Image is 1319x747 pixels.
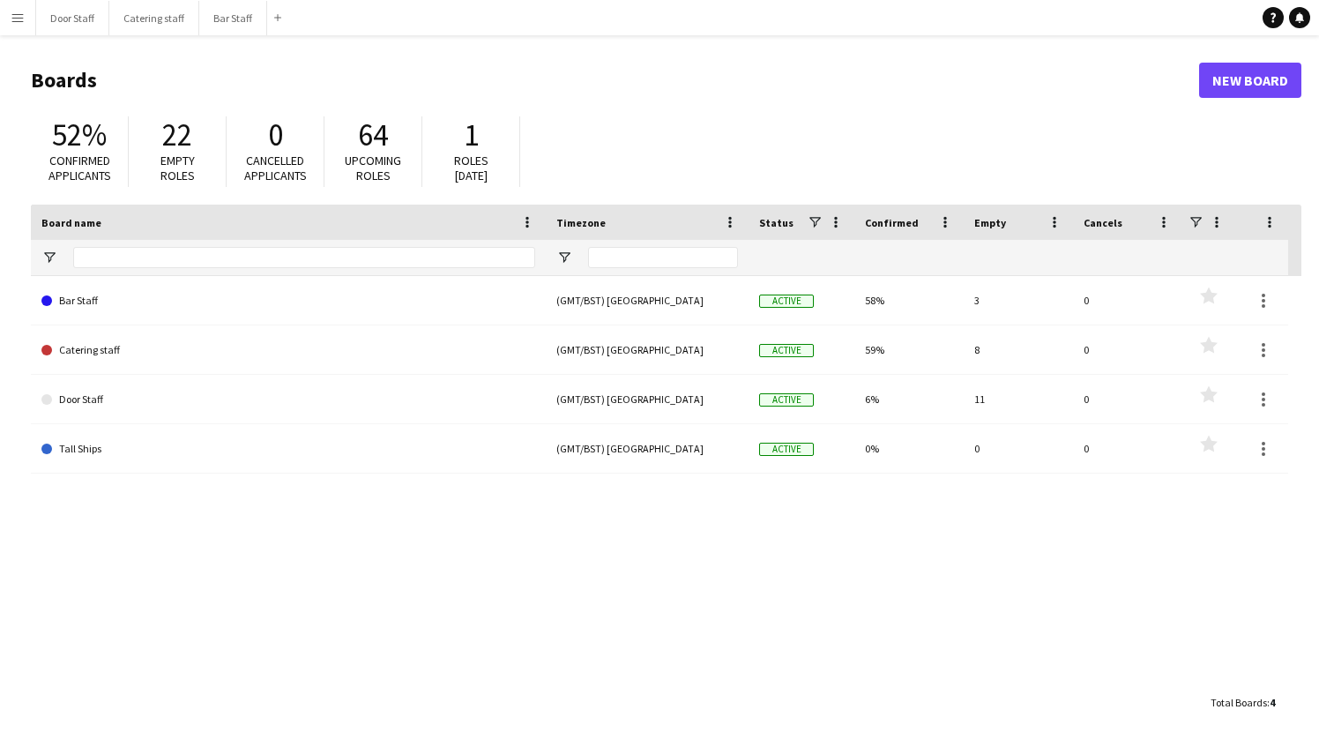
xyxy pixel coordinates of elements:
[36,1,109,35] button: Door Staff
[964,276,1073,325] div: 3
[358,116,388,154] span: 64
[854,424,964,473] div: 0%
[759,216,794,229] span: Status
[41,276,535,325] a: Bar Staff
[546,375,749,423] div: (GMT/BST) [GEOGRAPHIC_DATA]
[1199,63,1301,98] a: New Board
[244,153,307,183] span: Cancelled applicants
[1073,375,1182,423] div: 0
[160,153,195,183] span: Empty roles
[1211,696,1267,709] span: Total Boards
[1084,216,1122,229] span: Cancels
[454,153,488,183] span: Roles [DATE]
[759,344,814,357] span: Active
[759,393,814,407] span: Active
[1073,424,1182,473] div: 0
[1211,685,1275,720] div: :
[974,216,1006,229] span: Empty
[759,295,814,308] span: Active
[345,153,401,183] span: Upcoming roles
[268,116,283,154] span: 0
[865,216,919,229] span: Confirmed
[41,424,535,474] a: Tall Ships
[854,276,964,325] div: 58%
[199,1,267,35] button: Bar Staff
[964,424,1073,473] div: 0
[546,276,749,325] div: (GMT/BST) [GEOGRAPHIC_DATA]
[1073,276,1182,325] div: 0
[41,250,57,265] button: Open Filter Menu
[41,216,101,229] span: Board name
[854,375,964,423] div: 6%
[854,325,964,374] div: 59%
[546,325,749,374] div: (GMT/BST) [GEOGRAPHIC_DATA]
[109,1,199,35] button: Catering staff
[41,325,535,375] a: Catering staff
[48,153,111,183] span: Confirmed applicants
[1073,325,1182,374] div: 0
[1270,696,1275,709] span: 4
[162,116,192,154] span: 22
[31,67,1199,93] h1: Boards
[556,216,606,229] span: Timezone
[41,375,535,424] a: Door Staff
[759,443,814,456] span: Active
[964,325,1073,374] div: 8
[964,375,1073,423] div: 11
[52,116,107,154] span: 52%
[588,247,738,268] input: Timezone Filter Input
[556,250,572,265] button: Open Filter Menu
[73,247,535,268] input: Board name Filter Input
[546,424,749,473] div: (GMT/BST) [GEOGRAPHIC_DATA]
[464,116,479,154] span: 1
